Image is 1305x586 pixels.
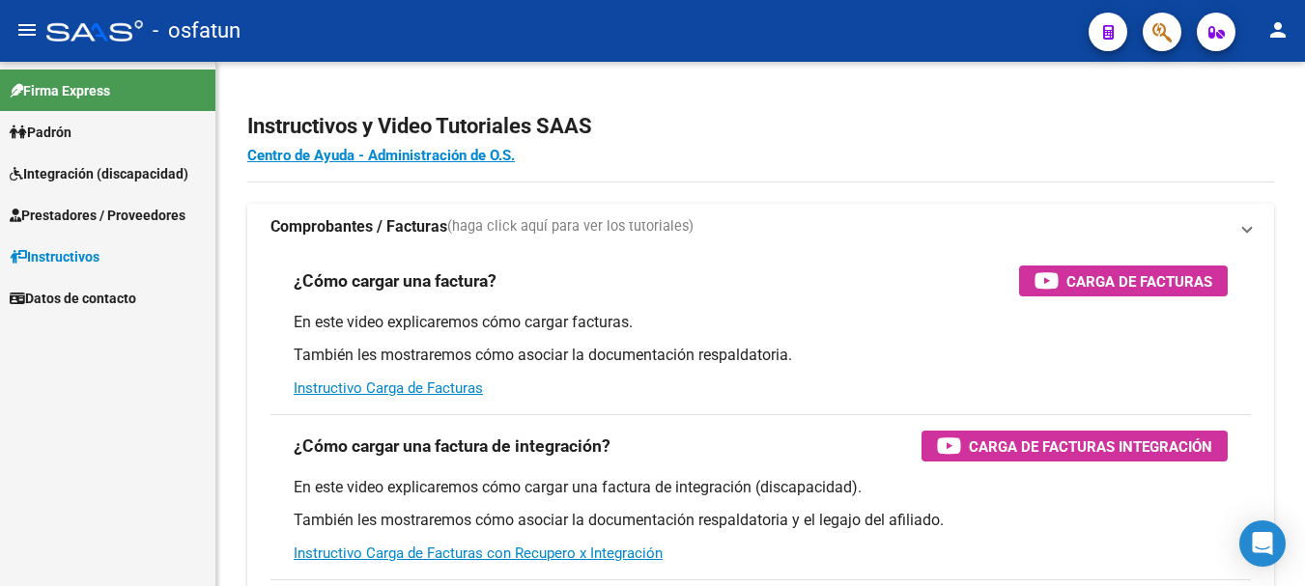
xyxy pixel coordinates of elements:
[10,80,110,101] span: Firma Express
[270,216,447,237] strong: Comprobantes / Facturas
[922,431,1228,461] button: Carga de Facturas Integración
[294,510,1228,531] p: También les mostraremos cómo asociar la documentación respaldatoria y el legajo del afiliado.
[294,379,483,397] a: Instructivo Carga de Facturas
[1066,269,1212,293] span: Carga de Facturas
[10,288,136,309] span: Datos de contacto
[10,205,185,226] span: Prestadores / Proveedores
[294,267,496,294] h3: ¿Cómo cargar una factura?
[1239,520,1286,567] div: Open Intercom Messenger
[969,434,1212,459] span: Carga de Facturas Integración
[247,147,515,164] a: Centro de Ayuda - Administración de O.S.
[447,216,694,237] span: (haga click aquí para ver los tutoriales)
[294,477,1228,498] p: En este video explicaremos cómo cargar una factura de integración (discapacidad).
[247,108,1274,145] h2: Instructivos y Video Tutoriales SAAS
[1266,18,1290,42] mat-icon: person
[153,10,241,52] span: - osfatun
[1019,265,1228,296] button: Carga de Facturas
[247,204,1274,250] mat-expansion-panel-header: Comprobantes / Facturas(haga click aquí para ver los tutoriales)
[10,163,188,184] span: Integración (discapacidad)
[15,18,39,42] mat-icon: menu
[294,433,610,460] h3: ¿Cómo cargar una factura de integración?
[294,345,1228,366] p: También les mostraremos cómo asociar la documentación respaldatoria.
[10,246,99,267] span: Instructivos
[10,122,71,143] span: Padrón
[294,312,1228,333] p: En este video explicaremos cómo cargar facturas.
[294,544,663,562] a: Instructivo Carga de Facturas con Recupero x Integración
